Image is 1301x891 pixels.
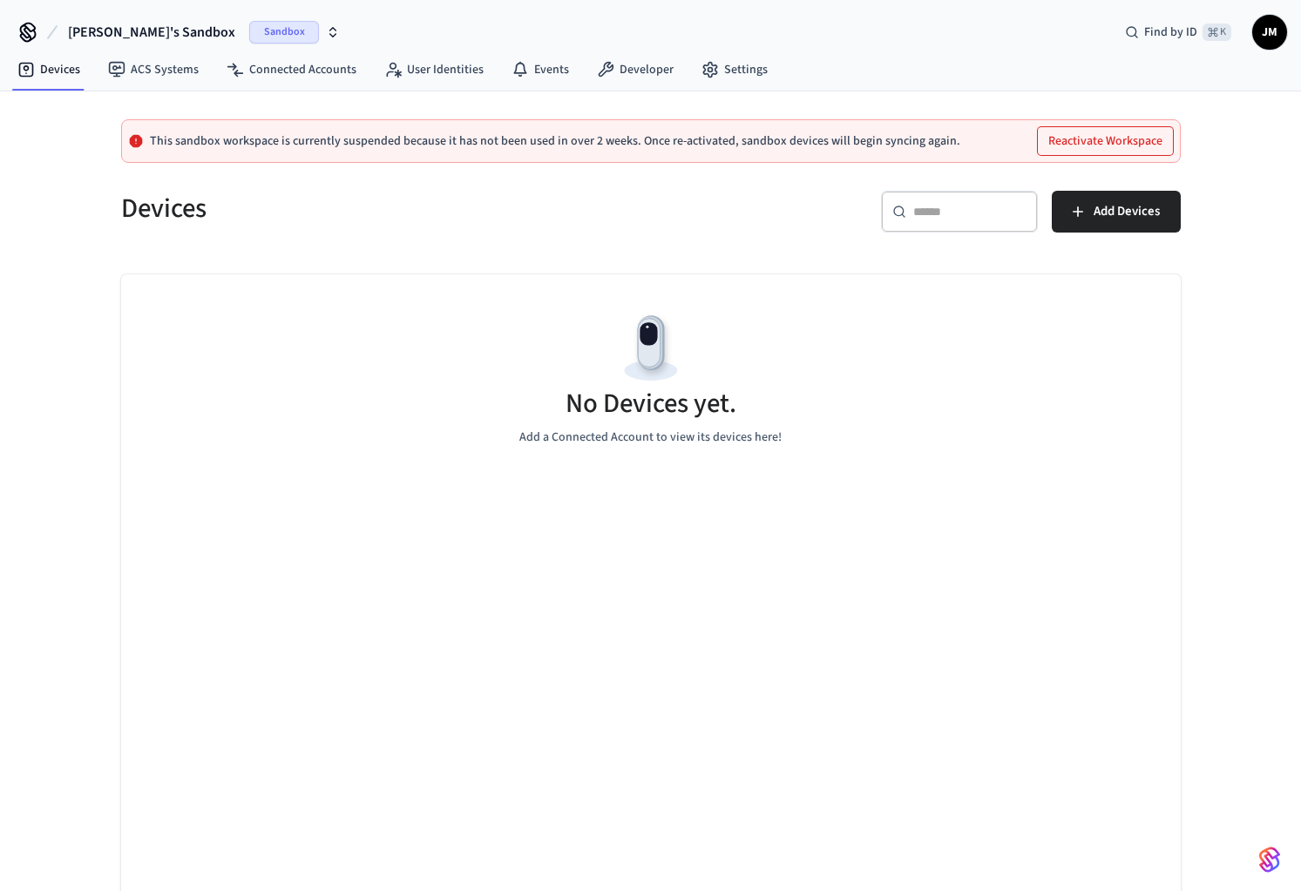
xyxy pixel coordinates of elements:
span: ⌘ K [1203,24,1231,41]
a: Settings [688,54,782,85]
img: SeamLogoGradient.69752ec5.svg [1259,846,1280,874]
a: User Identities [370,54,498,85]
a: Developer [583,54,688,85]
button: Reactivate Workspace [1038,127,1173,155]
a: ACS Systems [94,54,213,85]
span: JM [1254,17,1285,48]
p: This sandbox workspace is currently suspended because it has not been used in over 2 weeks. Once ... [150,134,960,148]
img: Devices Empty State [612,309,690,388]
h5: No Devices yet. [566,386,736,422]
a: Connected Accounts [213,54,370,85]
span: [PERSON_NAME]'s Sandbox [68,22,235,43]
button: Add Devices [1052,191,1181,233]
span: Add Devices [1094,200,1160,223]
a: Devices [3,54,94,85]
a: Events [498,54,583,85]
span: Find by ID [1144,24,1197,41]
h5: Devices [121,191,640,226]
button: JM [1252,15,1287,50]
span: Sandbox [249,21,319,44]
div: Find by ID⌘ K [1111,17,1245,48]
p: Add a Connected Account to view its devices here! [519,429,782,447]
